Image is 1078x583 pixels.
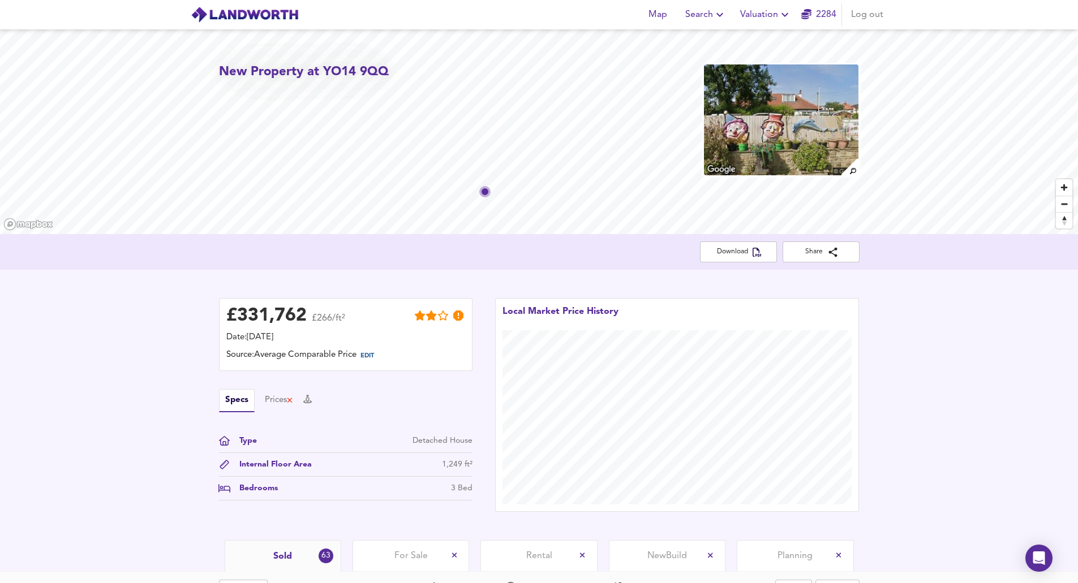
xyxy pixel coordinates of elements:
img: search [840,157,860,177]
span: For Sale [394,550,428,562]
div: Open Intercom Messenger [1025,545,1053,572]
div: 3 Bed [451,482,473,494]
div: Date: [DATE] [226,331,465,344]
img: logo [191,6,299,23]
div: Internal Floor Area [230,459,312,470]
button: 2284 [801,3,837,26]
div: £ 331,762 [226,308,307,325]
button: Prices [265,394,294,407]
div: Local Market Price History [503,305,619,330]
button: Specs [219,389,255,412]
button: Map [640,3,676,26]
button: Reset bearing to north [1056,212,1072,228]
div: Bedrooms [230,482,278,494]
span: New Build [647,550,687,562]
div: Source: Average Comparable Price [226,349,465,364]
div: 63 [319,549,333,563]
span: EDIT [360,353,374,359]
button: Zoom in [1056,179,1072,196]
span: Planning [778,550,813,562]
span: Search [685,7,727,23]
button: Download [700,241,777,262]
span: £266/ft² [312,314,345,330]
span: Share [792,246,851,258]
span: Log out [851,7,883,23]
h2: New Property at YO14 9QQ [219,63,389,81]
button: Share [783,241,860,262]
a: 2284 [801,7,836,23]
a: Mapbox homepage [3,218,53,231]
span: Reset bearing to north [1056,213,1072,228]
div: 1,249 ft² [442,459,473,470]
span: Download [709,246,768,258]
span: Rental [526,550,552,562]
div: Detached House [413,435,473,447]
button: Log out [847,3,888,26]
button: Zoom out [1056,196,1072,212]
span: Sold [273,550,292,563]
button: Search [681,3,731,26]
img: property [703,63,859,176]
div: Type [230,435,257,447]
span: Map [645,7,672,23]
button: Valuation [736,3,796,26]
span: Valuation [740,7,792,23]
